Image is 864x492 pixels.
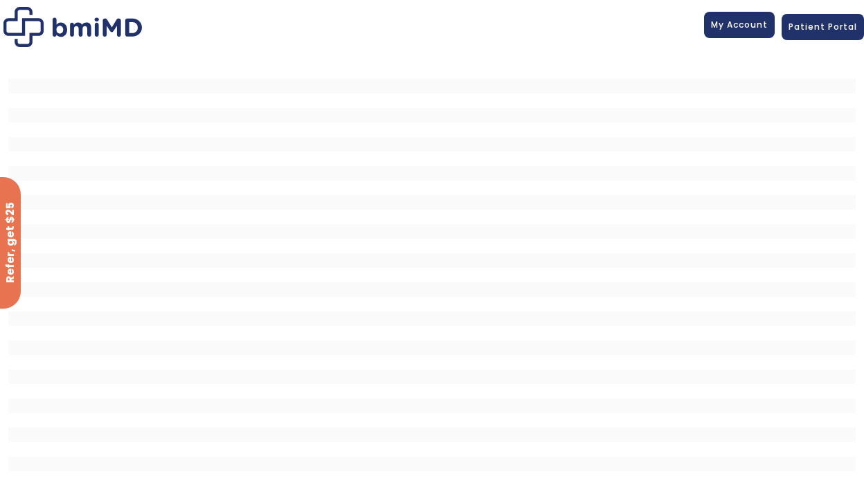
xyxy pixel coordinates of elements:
[789,21,857,33] span: Patient Portal
[711,19,768,30] span: My Account
[8,64,856,480] iframe: MDI Patient Messaging Portal
[704,12,775,38] a: My Account
[782,14,864,40] a: Patient Portal
[3,7,142,47] img: Patient Messaging Portal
